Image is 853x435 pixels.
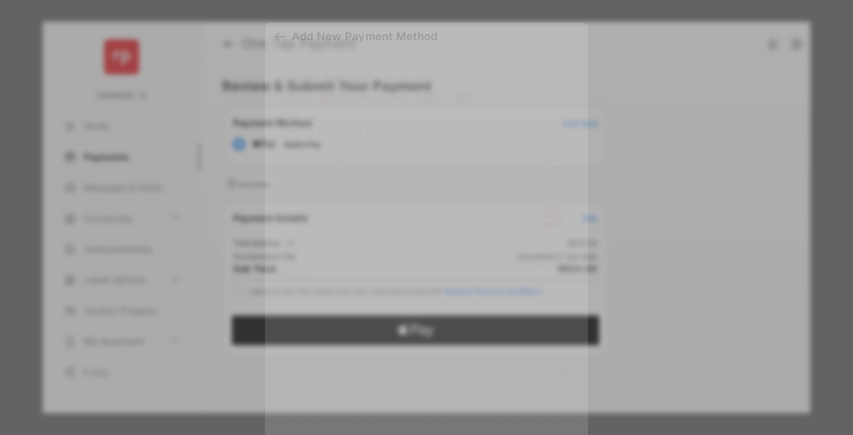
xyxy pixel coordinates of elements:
div: Add New Payment Method [292,30,437,43]
h4: Select Payment Type [280,124,573,137]
div: * Convenience fee for international and commercial credit and debit cards may vary. [280,260,573,282]
span: Debit / Credit Card [290,154,400,165]
div: Convenience fee - $7.99 [290,221,370,230]
div: Convenience fee - $4.95 / $15.00 [290,168,400,176]
span: Moneygram [290,207,370,219]
span: Accepted Card Types [280,71,376,82]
